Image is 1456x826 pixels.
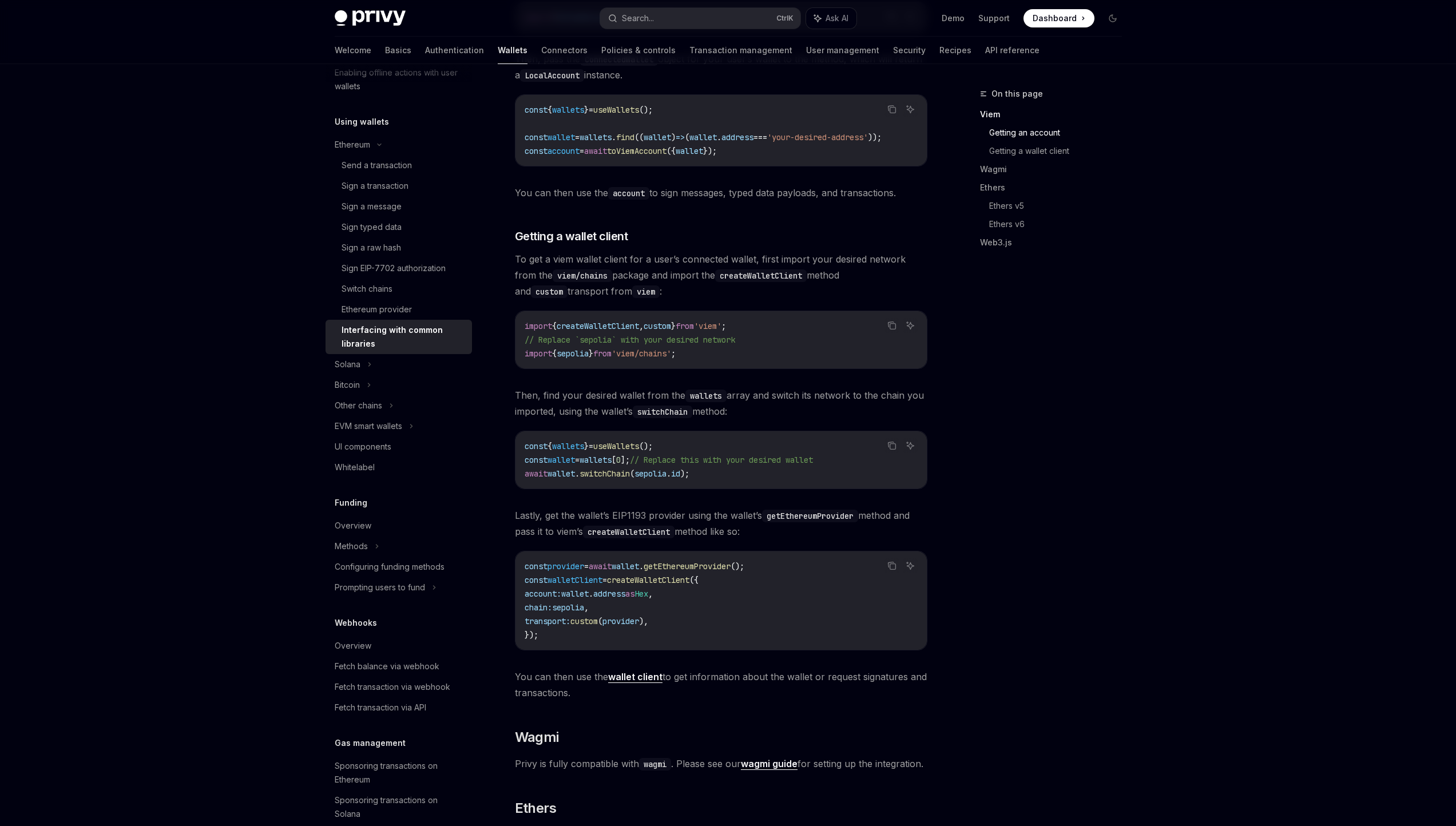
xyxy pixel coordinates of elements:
span: 0 [616,455,621,465]
a: Getting a wallet client [989,142,1131,160]
span: Then, find your desired wallet from the array and switch its network to the chain you imported, u... [515,387,927,419]
a: Send a transaction [326,155,472,176]
span: } [671,321,676,331]
span: }); [525,630,538,640]
span: getEthereumProvider [644,561,731,571]
span: from [593,348,612,359]
a: Ethers v6 [989,215,1131,233]
span: ) [671,132,676,142]
span: . [575,468,580,479]
span: wallet [644,132,671,142]
span: Lastly, get the wallet’s EIP1193 provider using the wallet’s method and pass it to viem’s method ... [515,507,927,539]
span: , [639,321,644,331]
span: ( [630,468,634,479]
a: Dashboard [1023,9,1094,27]
span: Hex [634,589,648,599]
span: ({ [666,146,676,156]
span: (); [731,561,744,571]
a: Sign a raw hash [326,237,472,258]
span: } [584,441,589,451]
span: You can then use the to sign messages, typed data payloads, and transactions. [515,185,927,201]
span: import [525,348,552,359]
span: . [589,589,593,599]
span: wallet [548,468,575,479]
span: 'viem/chains' [612,348,671,359]
span: Ask AI [826,13,848,24]
div: Send a transaction [342,158,412,172]
span: === [753,132,767,142]
a: Sign a message [326,196,472,217]
span: createWalletClient [607,575,689,585]
div: Search... [622,11,654,25]
span: = [589,105,593,115]
button: Copy the contents from the code block [884,558,899,573]
span: address [721,132,753,142]
span: useWallets [593,441,639,451]
span: = [575,455,580,465]
span: = [602,575,607,585]
span: = [580,146,584,156]
span: => [676,132,685,142]
a: Connectors [541,37,588,64]
span: (); [639,105,653,115]
a: wallet client [608,671,662,683]
span: id [671,468,680,479]
div: Sign typed data [342,220,402,234]
button: Ask AI [903,438,918,453]
div: Sign a raw hash [342,241,401,255]
a: Sponsoring transactions on Ethereum [326,756,472,790]
a: Transaction management [689,37,792,64]
button: Ask AI [903,318,918,333]
div: Interfacing with common libraries [342,323,465,351]
span: wallet [689,132,717,142]
span: ( [685,132,689,142]
div: Overview [335,519,371,533]
a: Switch chains [326,279,472,299]
span: await [525,468,548,479]
div: Sign EIP-7702 authorization [342,261,446,275]
div: Whitelabel [335,460,375,474]
div: Bitcoin [335,378,360,392]
code: wagmi [639,758,671,771]
span: const [525,455,548,465]
a: Demo [942,13,965,24]
span: await [589,561,612,571]
a: Overview [326,515,472,536]
span: , [584,602,589,613]
span: const [525,441,548,451]
div: Switch chains [342,282,392,296]
span: wallet [561,589,589,599]
span: const [525,105,548,115]
span: transport: [525,616,570,626]
a: Wallets [498,37,527,64]
span: Wagmi [515,728,559,746]
a: Interfacing with common libraries [326,320,472,354]
a: Policies & controls [601,37,676,64]
span: account [548,146,580,156]
div: Fetch balance via webhook [335,660,439,673]
span: const [525,132,548,142]
div: Solana [335,358,360,371]
span: ({ [689,575,699,585]
span: } [584,105,589,115]
span: sepolia [552,602,584,613]
button: Ask AI [903,558,918,573]
a: Recipes [939,37,971,64]
span: Getting a wallet client [515,228,628,244]
span: await [584,146,607,156]
button: Ask AI [903,102,918,117]
a: wagmi guide [741,758,798,770]
a: Sponsoring transactions on Solana [326,790,472,824]
span: provider [602,616,639,626]
h5: Using wallets [335,115,389,129]
a: Welcome [335,37,371,64]
span: = [589,441,593,451]
span: custom [644,321,671,331]
div: Other chains [335,399,382,412]
span: (); [639,441,653,451]
a: Ethereum provider [326,299,472,320]
span: } [589,348,593,359]
span: wallets [580,132,612,142]
span: const [525,146,548,156]
span: chain: [525,602,552,613]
